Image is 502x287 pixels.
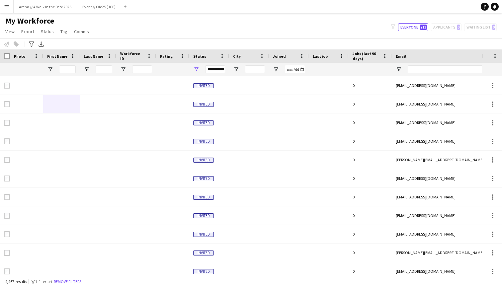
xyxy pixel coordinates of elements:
[59,65,76,73] input: First Name Filter Input
[71,27,92,36] a: Comms
[132,65,152,73] input: Workforce ID Filter Input
[193,213,214,218] span: Invited
[233,54,241,59] span: City
[4,157,10,163] input: Row Selection is disabled for this row (unchecked)
[52,278,83,285] button: Remove filters
[193,232,214,237] span: Invited
[349,113,392,132] div: 0
[349,244,392,262] div: 0
[19,27,37,36] a: Export
[193,251,214,255] span: Invited
[349,95,392,113] div: 0
[5,29,15,35] span: View
[193,269,214,274] span: Invited
[349,132,392,150] div: 0
[420,25,427,30] span: 713
[14,54,25,59] span: Photo
[47,66,53,72] button: Open Filter Menu
[35,279,52,284] span: 1 filter set
[120,51,144,61] span: Workforce ID
[4,250,10,256] input: Row Selection is disabled for this row (unchecked)
[4,176,10,181] input: Row Selection is disabled for this row (unchecked)
[4,213,10,219] input: Row Selection is disabled for this row (unchecked)
[349,151,392,169] div: 0
[233,66,239,72] button: Open Filter Menu
[193,176,214,181] span: Invited
[245,65,265,73] input: City Filter Input
[58,27,70,36] a: Tag
[353,51,380,61] span: Jobs (last 90 days)
[349,262,392,280] div: 0
[21,29,34,35] span: Export
[4,268,10,274] input: Row Selection is disabled for this row (unchecked)
[193,139,214,144] span: Invited
[349,225,392,243] div: 0
[273,66,279,72] button: Open Filter Menu
[14,0,77,13] button: Arena // A Walk in the Park 2025
[4,231,10,237] input: Row Selection is disabled for this row (unchecked)
[47,54,67,59] span: First Name
[4,120,10,126] input: Row Selection is disabled for this row (unchecked)
[4,194,10,200] input: Row Selection is disabled for this row (unchecked)
[96,65,112,73] input: Last Name Filter Input
[193,102,214,107] span: Invited
[4,138,10,144] input: Row Selection is disabled for this row (unchecked)
[193,54,206,59] span: Status
[77,0,121,13] button: Event // Ole25 (JCP)
[349,188,392,206] div: 0
[120,66,126,72] button: Open Filter Menu
[396,66,402,72] button: Open Filter Menu
[193,195,214,200] span: Invited
[193,66,199,72] button: Open Filter Menu
[74,29,89,35] span: Comms
[193,83,214,88] span: Invited
[4,83,10,89] input: Row Selection is disabled for this row (unchecked)
[37,40,45,48] app-action-btn: Export XLSX
[349,76,392,95] div: 0
[160,54,173,59] span: Rating
[193,120,214,125] span: Invited
[84,66,90,72] button: Open Filter Menu
[193,158,214,163] span: Invited
[396,54,406,59] span: Email
[38,27,56,36] a: Status
[285,65,305,73] input: Joined Filter Input
[84,54,103,59] span: Last Name
[3,27,17,36] a: View
[4,101,10,107] input: Row Selection is disabled for this row (unchecked)
[28,40,36,48] app-action-btn: Advanced filters
[313,54,328,59] span: Last job
[5,16,54,26] span: My Workforce
[273,54,286,59] span: Joined
[349,169,392,187] div: 0
[349,206,392,225] div: 0
[398,23,428,31] button: Everyone713
[41,29,54,35] span: Status
[60,29,67,35] span: Tag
